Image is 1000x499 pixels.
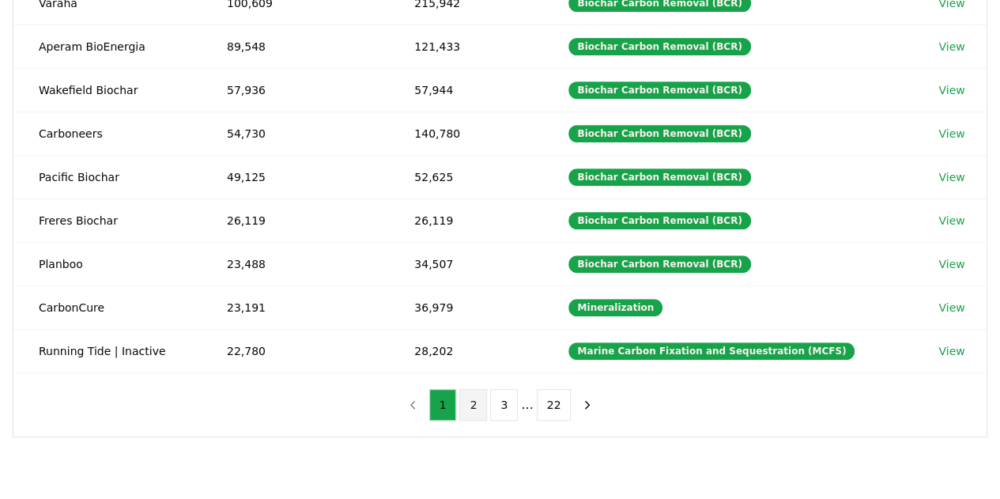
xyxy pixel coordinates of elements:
[202,329,389,372] td: 22,780
[13,68,202,112] td: Wakefield Biochar
[459,389,487,421] button: 2
[13,112,202,155] td: Carboneers
[202,25,389,68] td: 89,548
[389,242,543,285] td: 34,507
[938,82,964,98] a: View
[389,155,543,198] td: 52,625
[202,155,389,198] td: 49,125
[938,300,964,316] a: View
[568,81,750,99] div: Biochar Carbon Removal (BCR)
[568,168,750,186] div: Biochar Carbon Removal (BCR)
[389,68,543,112] td: 57,944
[13,198,202,242] td: Freres Biochar
[429,389,457,421] button: 1
[938,256,964,272] a: View
[389,25,543,68] td: 121,433
[389,112,543,155] td: 140,780
[938,213,964,229] a: View
[13,242,202,285] td: Planboo
[202,285,389,329] td: 23,191
[568,299,662,316] div: Mineralization
[568,342,855,360] div: Marine Carbon Fixation and Sequestration (MCFS)
[202,198,389,242] td: 26,119
[537,389,572,421] button: 22
[13,285,202,329] td: CarbonCure
[574,389,601,421] button: next page
[389,198,543,242] td: 26,119
[938,169,964,185] a: View
[13,329,202,372] td: Running Tide | Inactive
[938,126,964,142] a: View
[202,68,389,112] td: 57,936
[202,242,389,285] td: 23,488
[13,155,202,198] td: Pacific Biochar
[389,285,543,329] td: 36,979
[568,38,750,55] div: Biochar Carbon Removal (BCR)
[389,329,543,372] td: 28,202
[490,389,518,421] button: 3
[13,25,202,68] td: Aperam BioEnergia
[568,212,750,229] div: Biochar Carbon Removal (BCR)
[568,125,750,142] div: Biochar Carbon Removal (BCR)
[521,395,533,414] li: ...
[938,343,964,359] a: View
[938,39,964,55] a: View
[202,112,389,155] td: 54,730
[568,255,750,273] div: Biochar Carbon Removal (BCR)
